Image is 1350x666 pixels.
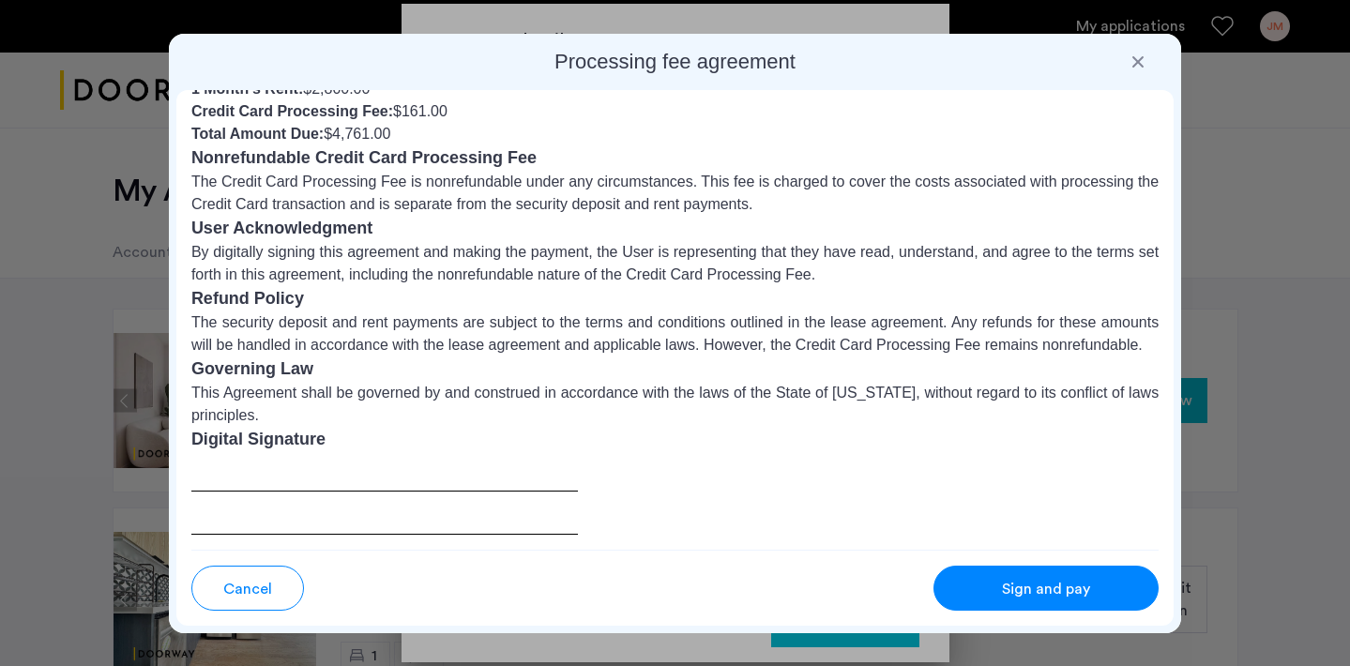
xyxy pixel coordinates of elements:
h3: Refund Policy [191,286,1159,311]
p: By digitally signing this agreement and making the payment, the User is representing that they ha... [191,241,1159,286]
p: The security deposit and rent payments are subject to the terms and conditions outlined in the le... [191,311,1159,356]
span: Cancel [223,578,272,600]
strong: Credit Card Processing Fee: [191,103,393,119]
li: $4,761.00 [191,123,1159,145]
h3: Governing Law [191,356,1159,382]
strong: Total Amount Due: [191,126,324,142]
li: $161.00 [191,100,1159,123]
button: button [191,566,304,611]
p: This Agreement shall be governed by and construed in accordance with the laws of the State of [US... [191,382,1159,427]
h2: Processing fee agreement [176,49,1174,75]
span: Sign and pay [1002,578,1090,600]
strong: 1 Month's Rent: [191,81,303,97]
h3: User Acknowledgment [191,216,1159,241]
button: button [933,566,1159,611]
p: The Credit Card Processing Fee is nonrefundable under any circumstances. This fee is charged to c... [191,171,1159,216]
h3: Digital Signature [191,427,1159,452]
h3: Nonrefundable Credit Card Processing Fee [191,145,1159,171]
